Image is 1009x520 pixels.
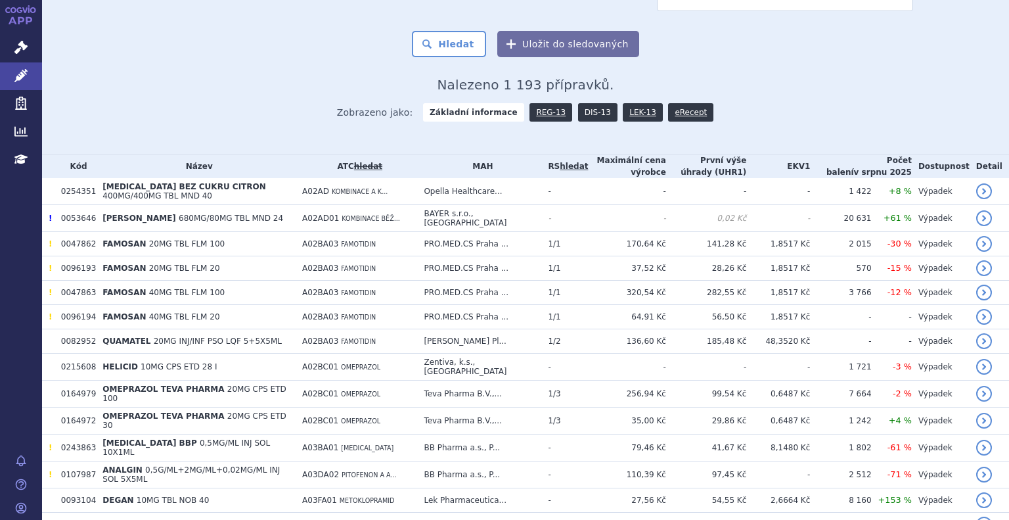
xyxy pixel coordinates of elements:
[912,205,970,232] td: Výpadek
[302,470,339,479] span: A03DA02
[341,417,380,425] span: OMEPRAZOL
[912,461,970,488] td: Výpadek
[976,309,992,325] a: detail
[529,103,572,122] a: REG-13
[102,385,224,394] span: OMEPRAZOL TEVA PHARMA
[887,239,912,248] span: -30 %
[746,435,810,461] td: 8,1480 Kč
[102,496,133,505] span: DEGAN
[96,154,296,178] th: Název
[341,241,376,248] span: FAMOTIDIN
[337,103,413,122] span: Zobrazeno jako:
[302,288,338,297] span: A02BA03
[912,178,970,205] td: Výpadek
[810,435,871,461] td: 1 802
[102,385,286,403] span: 20MG CPS ETD 100
[55,461,96,488] td: 0107987
[810,329,871,354] td: -
[49,443,52,452] span: Tento přípravek má DNC/DoÚ.
[666,256,746,281] td: 28,26 Kč
[854,168,912,177] span: v srpnu 2025
[412,31,486,57] button: Hledat
[548,337,560,346] span: 1/2
[302,362,338,371] span: A02BC01
[55,408,96,435] td: 0164972
[666,281,746,305] td: 282,55 Kč
[55,281,96,305] td: 0047863
[912,256,970,281] td: Výpadek
[810,354,871,381] td: 1 721
[302,389,338,398] span: A02BC01
[55,205,96,232] td: 0053646
[588,154,665,178] th: Maximální cena výrobce
[668,103,713,122] a: eRecept
[102,465,143,475] span: ANALGIN
[976,183,992,199] a: detail
[666,154,746,178] th: První výše úhrady (UHR1)
[976,285,992,300] a: detail
[102,465,280,484] span: 0,5G/ML+2MG/ML+0,02MG/ML INJ SOL 5X5ML
[354,162,382,171] del: hledat
[541,154,588,178] th: RS
[102,337,150,346] span: QUAMATEL
[541,488,588,513] td: -
[884,213,912,223] span: +61 %
[417,381,541,408] td: Teva Pharma B.V.,...
[417,232,541,256] td: PRO.MED.CS Praha ...
[810,381,871,408] td: 7 664
[437,77,614,93] span: Nalezeno 1 193 přípravků.
[332,188,388,195] span: KOMBINACE A K...
[49,312,52,321] span: Tento přípravek má DNC/DoÚ.
[666,461,746,488] td: 97,45 Kč
[149,312,220,321] span: 40MG TBL FLM 20
[417,154,541,178] th: MAH
[746,205,810,232] td: -
[746,178,810,205] td: -
[872,305,912,329] td: -
[746,488,810,513] td: 2,6664 Kč
[548,239,560,248] span: 1/1
[55,488,96,513] td: 0093104
[746,354,810,381] td: -
[417,435,541,461] td: BB Pharma a.s., P...
[341,338,376,345] span: FAMOTIDIN
[341,314,376,321] span: FAMOTIDIN
[55,178,96,205] td: 0254351
[302,312,338,321] span: A02BA03
[912,408,970,435] td: Výpadek
[810,305,871,329] td: -
[893,362,912,371] span: -3 %
[149,288,225,297] span: 40MG TBL FLM 100
[55,232,96,256] td: 0047862
[302,187,329,196] span: A02AD
[976,333,992,349] a: detail
[560,162,588,171] a: hledat
[417,461,541,488] td: BB Pharma a.s., P...
[541,354,588,381] td: -
[746,154,810,178] th: EKV1
[976,210,992,226] a: detail
[746,408,810,435] td: 0,6487 Kč
[666,435,746,461] td: 41,67 Kč
[548,288,560,297] span: 1/1
[746,381,810,408] td: 0,6487 Kč
[102,239,146,248] span: FAMOSAN
[666,205,746,232] td: 0,02 Kč
[102,312,146,321] span: FAMOSAN
[746,329,810,354] td: 48,3520 Kč
[341,444,393,452] span: [MEDICAL_DATA]
[588,435,665,461] td: 79,46 Kč
[296,154,417,178] th: ATC
[417,281,541,305] td: PRO.MED.CS Praha ...
[49,214,52,223] span: Poslední data tohoto produktu jsou ze SCAU platného k 01.01.2009.
[976,260,992,276] a: detail
[102,362,138,371] span: HELICID
[417,178,541,205] td: Opella Healthcare...
[55,354,96,381] td: 0215608
[746,461,810,488] td: -
[149,239,225,248] span: 20MG TBL FLM 100
[887,442,912,452] span: -61 %
[666,381,746,408] td: 99,54 Kč
[666,305,746,329] td: 56,50 Kč
[912,305,970,329] td: Výpadek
